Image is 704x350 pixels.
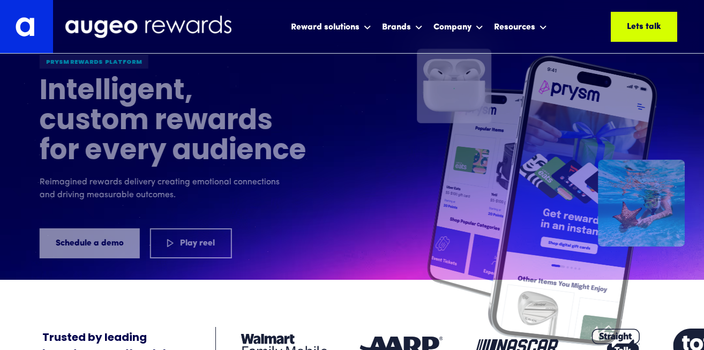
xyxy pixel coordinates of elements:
div: Brands [382,21,411,34]
div: Prysm Rewards platform [39,54,148,68]
a: Play reel [149,228,231,258]
h1: Intelligent, custom rewards for every audience [39,77,307,167]
div: Brands [379,12,425,41]
a: Schedule a demo [39,228,139,258]
div: Resources [494,21,535,34]
p: Reimagined rewards delivery creating emotional connections and driving measurable outcomes. [39,175,286,201]
div: Resources [491,12,550,41]
div: Reward solutions [291,21,360,34]
div: Reward solutions [288,12,374,41]
div: Company [431,12,486,41]
a: Lets talk [611,12,677,42]
div: Company [433,21,471,34]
